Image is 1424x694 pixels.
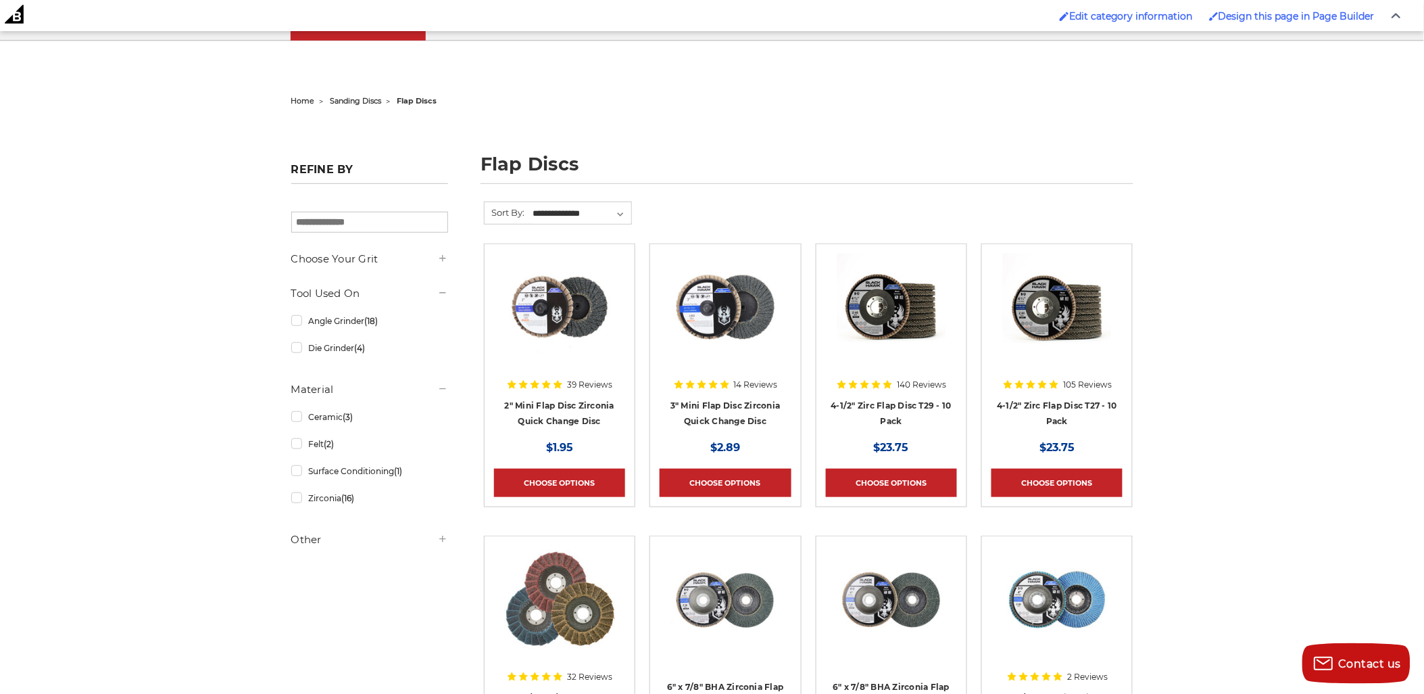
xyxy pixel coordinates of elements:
a: 4.5" Black Hawk Zirconia Flap Disc 10 Pack [826,254,957,385]
span: 140 Reviews [897,381,946,389]
span: (4) [354,343,365,353]
h5: Tool Used On [291,285,448,302]
a: Angle Grinder [291,309,448,333]
a: Enabled brush for category edit Edit category information [1053,3,1200,29]
h5: Choose Your Grit [291,251,448,267]
label: Sort By: [485,202,525,223]
span: (3) [343,412,353,422]
a: Black Hawk 6 inch T29 coarse flap discs, 36 grit for efficient material removal [660,546,791,677]
h5: Material [291,381,448,398]
a: Scotch brite flap discs [494,546,625,677]
img: BHA 3" Quick Change 60 Grit Flap Disc for Fine Grinding and Finishing [671,254,779,362]
a: Ceramic [291,405,448,429]
h5: Other [291,532,448,548]
a: Coarse 36 grit BHA Zirconia flap disc, 6-inch, flat T27 for aggressive material removal [826,546,957,677]
a: BHA 3" Quick Change 60 Grit Flap Disc for Fine Grinding and Finishing [660,254,791,385]
a: Enabled brush for page builder edit. Design this page in Page Builder [1202,3,1381,29]
img: Black Hawk 6 inch T29 coarse flap discs, 36 grit for efficient material removal [671,546,779,654]
span: 14 Reviews [734,381,778,389]
span: (18) [364,316,378,326]
a: Choose Options [660,469,791,497]
span: (16) [341,493,354,503]
img: Coarse 36 grit BHA Zirconia flap disc, 6-inch, flat T27 for aggressive material removal [837,546,946,654]
a: Choose Options [991,469,1123,497]
span: 39 Reviews [567,381,612,389]
a: Choose Options [494,469,625,497]
a: Zirconia [291,486,448,510]
span: (1) [394,466,402,476]
span: Contact us [1339,657,1402,670]
span: $1.95 [546,441,573,454]
span: Design this page in Page Builder [1219,10,1375,22]
a: Felt [291,432,448,456]
select: Sort By: [531,204,632,224]
img: Enabled brush for category edit [1060,11,1069,21]
span: Edit category information [1069,10,1193,22]
span: (2) [324,439,334,449]
a: sanding discs [330,96,382,106]
a: 3" Mini Flap Disc Zirconia Quick Change Disc [670,400,781,426]
img: Black Hawk 4-1/2" x 7/8" Flap Disc Type 27 - 10 Pack [1003,254,1111,362]
a: Choose Options [826,469,957,497]
a: 4-inch BHA Zirconia flap disc with 40 grit designed for aggressive metal sanding and grinding [991,546,1123,677]
a: 2" Mini Flap Disc Zirconia Quick Change Disc [505,400,615,426]
span: flap discs [397,96,437,106]
span: $2.89 [710,441,740,454]
img: 4.5" Black Hawk Zirconia Flap Disc 10 Pack [837,254,946,362]
span: 32 Reviews [567,673,612,681]
img: Scotch brite flap discs [504,546,615,654]
img: 4-inch BHA Zirconia flap disc with 40 grit designed for aggressive metal sanding and grinding [1003,546,1111,654]
a: Surface Conditioning [291,459,448,483]
a: home [291,96,315,106]
span: 105 Reviews [1063,381,1112,389]
a: 4-1/2" Zirc Flap Disc T27 - 10 Pack [997,400,1117,426]
a: Die Grinder [291,336,448,360]
a: Black Hawk Abrasives 2-inch Zirconia Flap Disc with 60 Grit Zirconia for Smooth Finishing [494,254,625,385]
button: Contact us [1302,643,1410,684]
span: $23.75 [1039,441,1075,454]
a: Black Hawk 4-1/2" x 7/8" Flap Disc Type 27 - 10 Pack [991,254,1123,385]
span: $23.75 [874,441,909,454]
span: 2 Reviews [1067,673,1108,681]
a: 4-1/2" Zirc Flap Disc T29 - 10 Pack [831,400,952,426]
img: Enabled brush for page builder edit. [1209,11,1219,21]
h1: flap discs [481,155,1133,184]
h5: Refine by [291,163,448,184]
img: Close Admin Bar [1392,13,1401,19]
img: Black Hawk Abrasives 2-inch Zirconia Flap Disc with 60 Grit Zirconia for Smooth Finishing [506,254,614,362]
